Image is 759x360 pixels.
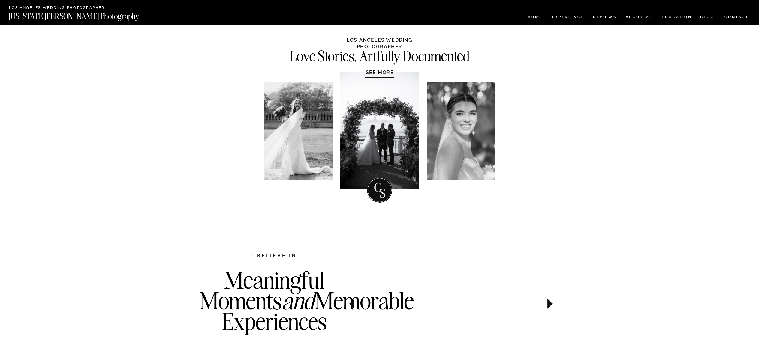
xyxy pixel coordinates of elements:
a: REVIEWS [593,15,616,20]
a: ABOUT ME [625,15,653,20]
a: Los Angeles Wedding Photographer [9,6,127,10]
h3: Meaningful Moments Memorable Experiences [199,270,349,356]
i: and [282,286,314,315]
a: Experience [552,15,583,20]
a: [US_STATE][PERSON_NAME] Photography [9,12,159,17]
a: EDUCATION [661,15,693,20]
h2: Love Stories, Artfully Documented [277,49,483,61]
h1: LOS ANGELES WEDDING PHOTOGRAPHER [324,37,436,49]
a: BLOG [700,15,715,20]
a: SEE MORE [351,69,408,75]
a: HOME [526,15,544,20]
a: CONTACT [724,14,749,20]
h2: I believe in [220,252,329,260]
